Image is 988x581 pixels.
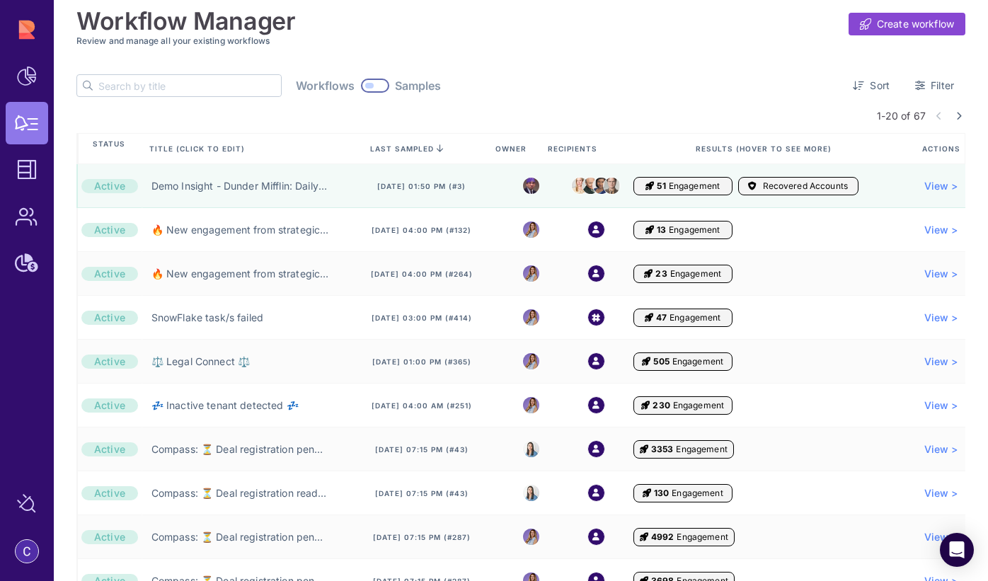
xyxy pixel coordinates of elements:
[669,224,720,236] span: Engagement
[81,223,138,237] div: Active
[151,355,250,369] a: ⚖️ Legal Connect ⚖️
[151,398,299,413] a: 💤 Inactive tenant detected 💤
[677,531,728,543] span: Engagement
[372,357,471,367] span: [DATE] 01:00 pm (#365)
[76,35,965,46] h3: Review and manage all your existing workflows
[924,179,958,193] a: View >
[76,7,296,35] h1: Workflow Manager
[593,174,609,197] img: kelly.png
[296,79,355,93] span: Workflows
[673,400,724,411] span: Engagement
[151,311,263,325] a: SnowFlake task/s failed
[924,442,958,456] a: View >
[151,267,328,281] a: 🔥 New engagement from strategic customer 🔥 (BDR)
[151,223,328,237] a: 🔥 New engagement from strategic customer 🔥 (AE)
[643,488,651,499] i: Engagement
[523,265,539,282] img: 8988563339665_5a12f1d3e1fcf310ea11_32.png
[924,311,958,325] a: View >
[924,530,958,544] a: View >
[548,144,600,154] span: Recipients
[373,532,471,542] span: [DATE] 07:15 pm (#287)
[924,355,958,369] a: View >
[670,268,721,280] span: Engagement
[151,179,328,193] a: Demo Insight - Dunder Mifflin: Daily Sales
[670,312,720,323] span: Engagement
[672,488,723,499] span: Engagement
[640,444,648,455] i: Engagement
[657,224,666,236] span: 13
[940,533,974,567] div: Open Intercom Messenger
[81,486,138,500] div: Active
[870,79,890,93] span: Sort
[644,268,653,280] i: Engagement
[151,442,328,456] a: Compass: ⏳ Deal registration pending your team's approval (AE Manager) ⏳
[604,174,620,197] img: dwight.png
[672,356,723,367] span: Engagement
[877,108,926,123] span: 1-20 of 67
[669,180,720,192] span: Engagement
[676,444,727,455] span: Engagement
[877,17,954,31] span: Create workflow
[377,181,466,191] span: [DATE] 01:50 pm (#3)
[523,485,539,501] img: 8525803544391_e4bc78f9dfe39fb1ff36_32.jpg
[696,144,834,154] span: Results (Hover to see more)
[924,398,958,413] a: View >
[81,398,138,413] div: Active
[81,442,138,456] div: Active
[395,79,442,93] span: Samples
[645,224,654,236] i: Engagement
[371,269,473,279] span: [DATE] 04:00 pm (#264)
[748,180,757,192] i: Accounts
[375,444,469,454] span: [DATE] 07:15 pm (#43)
[523,178,539,194] img: michael.jpeg
[523,309,539,326] img: 8988563339665_5a12f1d3e1fcf310ea11_32.png
[523,529,539,545] img: 8988563339665_5a12f1d3e1fcf310ea11_32.png
[372,313,472,323] span: [DATE] 03:00 pm (#414)
[931,79,954,93] span: Filter
[924,223,958,237] a: View >
[375,488,469,498] span: [DATE] 07:15 pm (#43)
[93,139,125,159] span: Status
[642,356,650,367] i: Engagement
[763,180,849,192] span: Recovered Accounts
[645,312,653,323] i: Engagement
[655,268,667,280] span: 23
[81,311,138,325] div: Active
[523,222,539,238] img: 8988563339665_5a12f1d3e1fcf310ea11_32.png
[924,486,958,500] a: View >
[572,173,588,197] img: angela.jpeg
[651,531,674,543] span: 4992
[523,353,539,369] img: 8988563339665_5a12f1d3e1fcf310ea11_32.png
[81,530,138,544] div: Active
[81,267,138,281] div: Active
[657,180,665,192] span: 51
[523,441,539,457] img: 8525803544391_e4bc78f9dfe39fb1ff36_32.jpg
[98,75,281,96] input: Search by title
[656,312,667,323] span: 47
[523,397,539,413] img: 8988563339665_5a12f1d3e1fcf310ea11_32.png
[582,173,599,197] img: creed.jpeg
[151,530,328,544] a: Compass: ⏳ Deal registration pending your approval (AE) ⏳
[640,531,648,543] i: Engagement
[495,144,529,154] span: Owner
[645,180,654,192] i: Engagement
[654,488,669,499] span: 130
[924,267,958,281] a: View >
[651,444,674,455] span: 3353
[151,486,328,500] a: Compass: ⏳ Deal registration ready to convert (RPM Manager) ⏳
[149,144,248,154] span: Title (click to edit)
[641,400,650,411] i: Engagement
[653,400,670,411] span: 230
[922,144,963,154] span: Actions
[653,356,669,367] span: 505
[370,144,434,153] span: last sampled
